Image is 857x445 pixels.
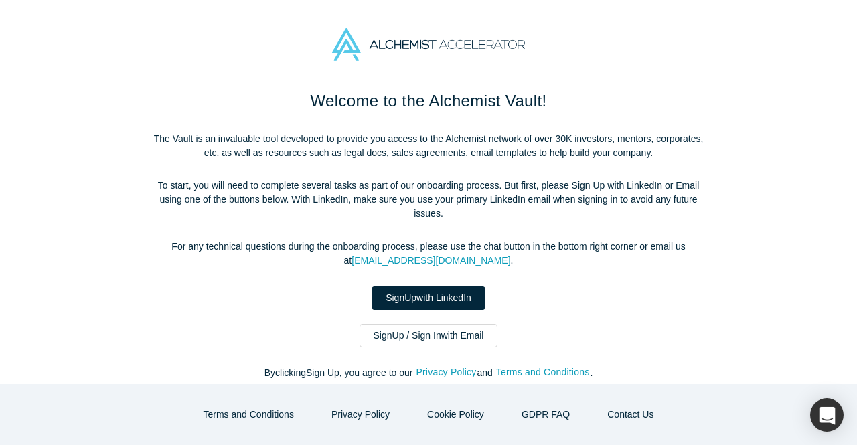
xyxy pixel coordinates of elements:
button: Terms and Conditions [189,403,308,426]
button: Privacy Policy [317,403,404,426]
button: Terms and Conditions [495,365,591,380]
p: For any technical questions during the onboarding process, please use the chat button in the bott... [147,240,710,268]
a: GDPR FAQ [508,403,584,426]
p: The Vault is an invaluable tool developed to provide you access to the Alchemist network of over ... [147,132,710,160]
p: By clicking Sign Up , you agree to our and . [147,366,710,380]
a: [EMAIL_ADDRESS][DOMAIN_NAME] [352,255,510,266]
button: Privacy Policy [415,365,477,380]
img: Alchemist Accelerator Logo [332,28,525,61]
button: Cookie Policy [413,403,498,426]
a: SignUpwith LinkedIn [372,286,485,310]
h1: Welcome to the Alchemist Vault! [147,89,710,113]
button: Contact Us [593,403,668,426]
p: To start, you will need to complete several tasks as part of our onboarding process. But first, p... [147,179,710,221]
a: SignUp / Sign Inwith Email [360,324,498,347]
